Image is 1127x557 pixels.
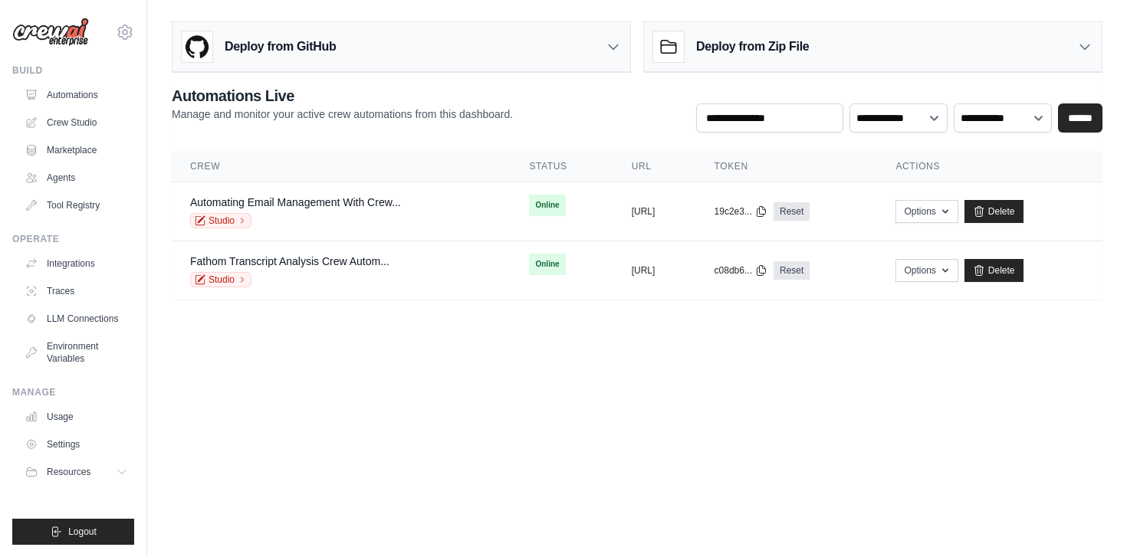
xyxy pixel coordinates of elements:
th: Crew [172,151,511,182]
h3: Deploy from GitHub [225,38,336,56]
a: LLM Connections [18,306,134,331]
th: URL [613,151,696,182]
div: Operate [12,233,134,245]
a: Marketplace [18,138,134,162]
a: Settings [18,432,134,457]
a: Automations [18,83,134,107]
a: Studio [190,272,251,287]
th: Token [696,151,878,182]
a: Integrations [18,251,134,276]
span: Resources [47,466,90,478]
h3: Deploy from Zip File [696,38,809,56]
th: Status [511,151,613,182]
a: Agents [18,165,134,190]
a: Tool Registry [18,193,134,218]
button: Options [895,200,958,223]
img: Logo [12,18,89,47]
a: Automating Email Management With Crew... [190,196,401,208]
a: Delete [964,200,1024,223]
button: Resources [18,460,134,484]
button: Options [895,259,958,282]
a: Environment Variables [18,334,134,371]
span: Logout [68,526,97,538]
a: Reset [774,202,810,221]
button: Logout [12,519,134,545]
a: Reset [774,261,810,280]
span: Online [529,195,565,216]
img: GitHub Logo [182,31,212,62]
a: Usage [18,405,134,429]
a: Studio [190,213,251,228]
a: Crew Studio [18,110,134,135]
p: Manage and monitor your active crew automations from this dashboard. [172,106,513,122]
a: Fathom Transcript Analysis Crew Autom... [190,255,389,267]
div: Build [12,64,134,77]
th: Actions [877,151,1102,182]
div: Manage [12,386,134,398]
span: Online [529,254,565,275]
h2: Automations Live [172,85,513,106]
a: Traces [18,279,134,303]
a: Delete [964,259,1024,282]
button: c08db6... [715,264,767,277]
button: 19c2e3... [715,205,767,218]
